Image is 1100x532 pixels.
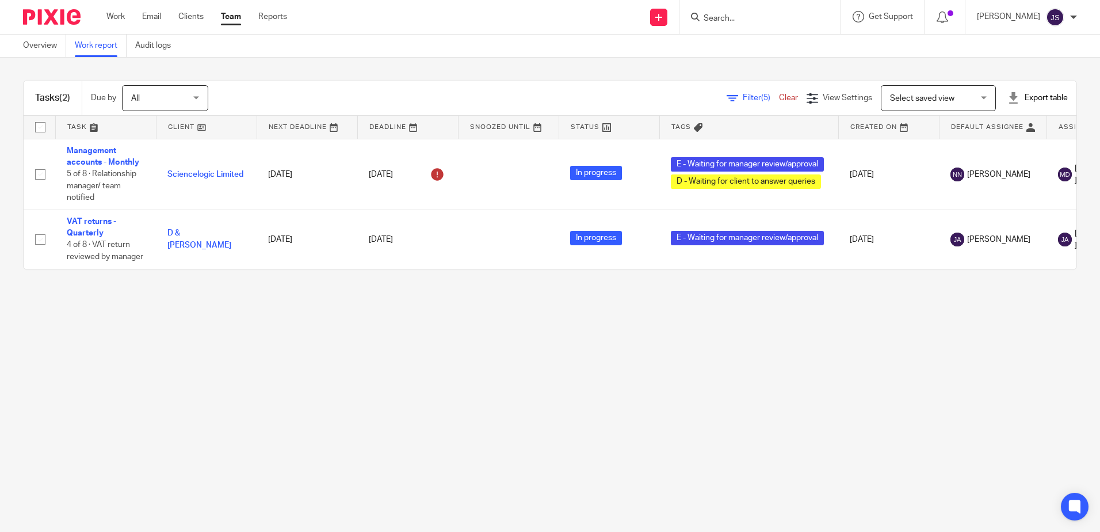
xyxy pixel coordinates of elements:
a: Sciencelogic Limited [167,170,243,178]
span: [PERSON_NAME] [967,169,1030,180]
a: Clear [779,94,798,102]
img: svg%3E [1058,233,1072,246]
img: svg%3E [950,168,964,181]
div: [DATE] [369,165,446,184]
span: D - Waiting for client to answer queries [671,174,821,189]
div: Export table [1007,92,1068,104]
span: In progress [570,231,622,245]
img: svg%3E [1046,8,1064,26]
img: svg%3E [1058,168,1072,181]
span: E - Waiting for manager review/approval [671,157,824,172]
span: E - Waiting for manager review/approval [671,231,824,245]
a: Email [142,11,161,22]
a: Work [106,11,125,22]
span: 5 of 8 · Relationship manager/ team notified [67,170,136,202]
span: 4 of 8 · VAT return reviewed by manager [67,241,143,261]
td: [DATE] [838,139,939,210]
span: [PERSON_NAME] [967,234,1030,245]
img: Pixie [23,9,81,25]
span: Select saved view [890,94,954,102]
span: View Settings [823,94,872,102]
a: D & [PERSON_NAME] [167,229,231,249]
a: VAT returns - Quarterly [67,218,116,237]
span: Tags [671,124,691,130]
span: (2) [59,93,70,102]
a: Management accounts - Monthly [67,147,139,166]
a: Clients [178,11,204,22]
p: Due by [91,92,116,104]
a: Overview [23,35,66,57]
a: Audit logs [135,35,179,57]
span: (5) [761,94,770,102]
h1: Tasks [35,92,70,104]
a: Work report [75,35,127,57]
span: Filter [743,94,779,102]
a: Reports [258,11,287,22]
img: svg%3E [950,233,964,246]
span: All [131,94,140,102]
td: [DATE] [838,210,939,268]
a: Team [221,11,241,22]
p: [PERSON_NAME] [977,11,1040,22]
span: In progress [570,166,622,180]
div: [DATE] [369,234,446,245]
input: Search [702,14,806,24]
td: [DATE] [257,210,357,268]
span: Get Support [869,13,913,21]
td: [DATE] [257,139,357,210]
